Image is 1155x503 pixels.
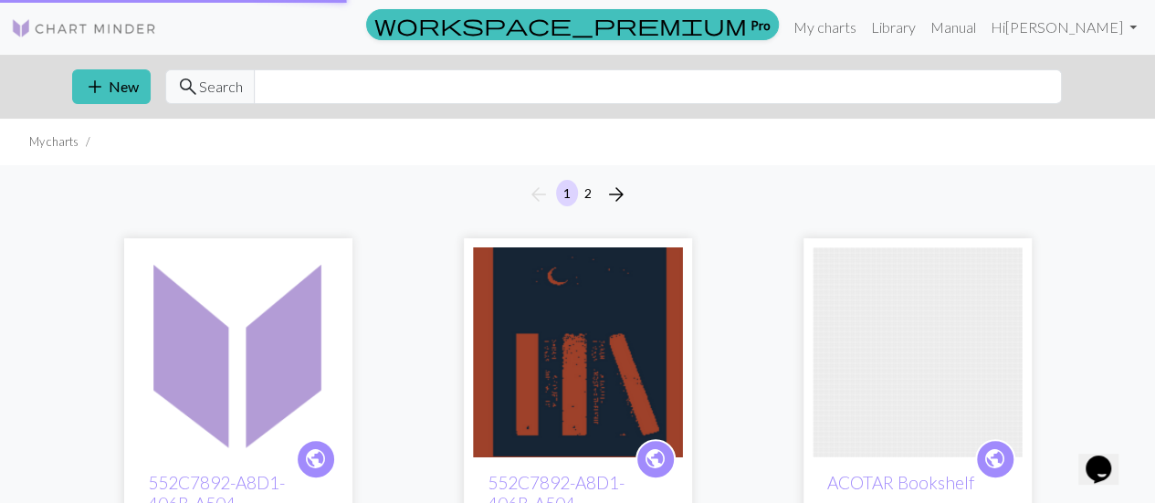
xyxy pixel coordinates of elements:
i: public [304,441,327,477]
span: arrow_forward [605,182,627,207]
span: Search [199,76,243,98]
a: Manual [923,9,983,46]
nav: Page navigation [520,180,635,209]
span: public [304,445,327,473]
i: public [983,441,1006,477]
span: search [177,74,199,100]
a: public [296,439,336,479]
a: 552C7892-A8D1-406B-A504-FCA3A0E1995C.png [473,341,683,359]
button: 1 [556,180,578,206]
button: New [72,69,151,104]
button: Next [598,180,635,209]
img: 552C7892-A8D1-406B-A504-FCA3A0E1995C.png [133,247,343,457]
i: public [644,441,667,477]
a: ACOTAR Bookshelf [813,341,1023,359]
a: Library [864,9,923,46]
a: public [635,439,676,479]
li: My charts [29,133,79,151]
a: public [975,439,1015,479]
span: public [644,445,667,473]
a: Pro [366,9,779,40]
a: Hi[PERSON_NAME] [983,9,1144,46]
span: workspace_premium [374,12,747,37]
iframe: chat widget [1078,430,1137,485]
a: My charts [786,9,864,46]
img: ACOTAR Bookshelf [813,247,1023,457]
a: 552C7892-A8D1-406B-A504-FCA3A0E1995C.png [133,341,343,359]
img: Logo [11,17,157,39]
span: add [84,74,106,100]
button: 2 [577,180,599,206]
img: 552C7892-A8D1-406B-A504-FCA3A0E1995C.png [473,247,683,457]
i: Next [605,183,627,205]
span: public [983,445,1006,473]
a: ACOTAR Bookshelf [827,472,974,493]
